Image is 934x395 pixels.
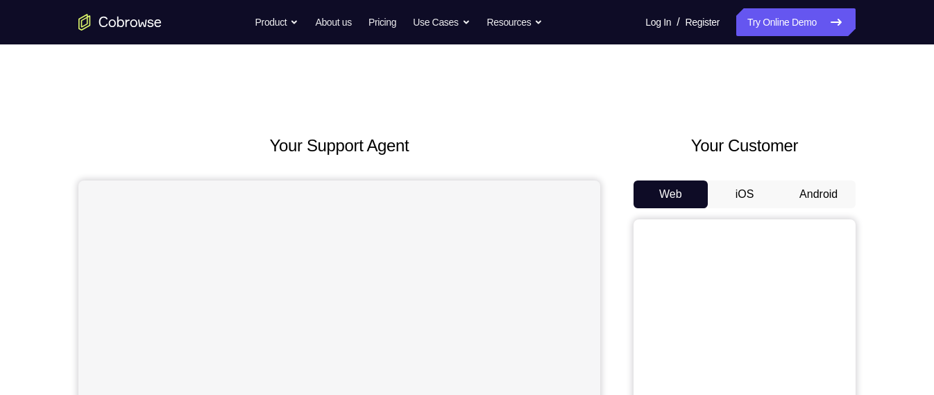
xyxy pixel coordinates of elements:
a: Try Online Demo [736,8,856,36]
a: About us [315,8,351,36]
button: Web [634,180,708,208]
button: Android [781,180,856,208]
button: Product [255,8,299,36]
h2: Your Customer [634,133,856,158]
button: iOS [708,180,782,208]
a: Register [686,8,720,36]
a: Go to the home page [78,14,162,31]
h2: Your Support Agent [78,133,600,158]
button: Resources [487,8,543,36]
a: Pricing [368,8,396,36]
a: Log In [645,8,671,36]
button: Use Cases [413,8,470,36]
span: / [677,14,679,31]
